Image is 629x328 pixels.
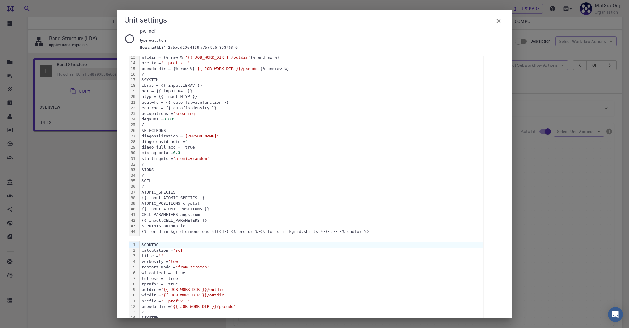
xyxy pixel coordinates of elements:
div: 1 [129,242,137,248]
div: 24 [129,116,137,122]
div: ecutwfc = {{ cutoffs.wavefunction }} [140,100,483,105]
span: 'low' [168,259,180,264]
div: 9 [129,287,137,292]
span: flowchartId : [140,44,161,51]
div: 19 [129,88,137,94]
div: 12 [129,304,137,309]
div: / [140,184,483,189]
span: '{{ JOB_WORK_DIR }}/outdir' [161,287,226,292]
div: diagonalization = [140,133,483,139]
div: nat = {{ input.NAT }} [140,88,483,94]
div: 41 [129,212,137,217]
span: '{{ JOB_WORK_DIR }}/outdir' [161,293,226,297]
h5: Unit settings [124,15,167,25]
div: 39 [129,201,137,206]
div: 14 [129,60,137,66]
div: occupations = [140,111,483,116]
div: pseudo_dir = {% raw %} {% endraw %} [140,66,483,72]
div: mixing_beta = [140,150,483,156]
span: 8412a5be-d20e-4199-a757-9c6130376316 [161,44,238,51]
span: 'smearing' [173,111,197,116]
div: 32 [129,162,137,167]
span: Support [13,4,35,10]
div: 13 [129,55,137,60]
span: 4 [185,139,188,144]
div: CELL_PARAMETERS angstrom [140,212,483,217]
div: 4 [129,259,137,264]
div: &ELECTRONS [140,128,483,133]
div: 35 [129,178,137,184]
div: startingwfc = [140,156,483,162]
div: prefix = [140,298,483,304]
div: {{ input.ATOMIC_POSITIONS }} [140,206,483,212]
div: 34 [129,173,137,178]
div: ntyp = {{ input.NTYP }} [140,94,483,99]
div: outdir = [140,287,483,292]
div: 30 [129,150,137,156]
div: 6 [129,270,137,276]
div: title = [140,253,483,259]
div: 3 [129,253,137,259]
div: 14 [129,315,137,321]
span: '' [158,254,163,258]
div: 18 [129,83,137,88]
div: prefix = [140,60,483,66]
div: tstress = .true. [140,276,483,281]
div: 21 [129,100,137,105]
span: '{{ JOB_WORK_DIR }}/pseudo' [171,304,236,309]
div: 26 [129,128,137,133]
div: 27 [129,133,137,139]
div: / [140,173,483,178]
div: wfcdir = [140,292,483,298]
div: 40 [129,206,137,212]
div: ibrav = {{ input.IBRAV }} [140,83,483,88]
div: 5 [129,264,137,270]
div: 8 [129,281,137,287]
span: '{{ JOB_WORK_DIR }}/pseudo' [195,66,260,71]
div: 37 [129,190,137,195]
span: 'atomic+random' [173,156,209,161]
div: wf_collect = .true. [140,270,483,276]
div: 28 [129,139,137,145]
div: 11 [129,298,137,304]
div: 20 [129,94,137,99]
span: '__prefix__' [161,61,190,65]
div: 25 [129,122,137,128]
div: 23 [129,111,137,116]
div: Open Intercom Messenger [608,307,623,322]
div: 31 [129,156,137,162]
div: &CONTROL [140,242,483,248]
div: 43 [129,223,137,229]
div: ecutrho = {{ cutoffs.density }} [140,105,483,111]
div: pseudo_dir = [140,304,483,309]
span: 0.005 [163,117,175,121]
div: 22 [129,105,137,111]
div: restart_mode = [140,264,483,270]
div: 42 [129,218,137,223]
div: 2 [129,248,137,253]
div: verbosity = [140,259,483,264]
div: &SYSTEM [140,77,483,83]
div: 15 [129,66,137,72]
div: 10 [129,292,137,298]
span: 'from_scratch' [175,265,209,269]
div: / [140,72,483,77]
div: calculation = [140,248,483,253]
div: 36 [129,184,137,189]
div: 17 [129,77,137,83]
div: 38 [129,195,137,201]
div: 7 [129,276,137,281]
div: wfcdir = {% raw %} {% endraw %} [140,55,483,60]
div: / [140,162,483,167]
div: 16 [129,72,137,77]
div: ATOMIC_POSITIONS crystal [140,201,483,206]
div: diago_full_acc = .true. [140,145,483,150]
div: &IONS [140,167,483,173]
div: {% for d in kgrid.dimensions %}{{d}} {% endfor %}{% for s in kgrid.shifts %}{{s}} {% endfor %} [140,229,483,234]
span: '[PERSON_NAME]' [183,134,219,138]
span: '{{ JOB_WORK_DIR }}/outdir' [185,55,250,60]
p: pw_scf [140,27,500,35]
div: / [140,309,483,315]
div: 33 [129,167,137,173]
div: 13 [129,309,137,315]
